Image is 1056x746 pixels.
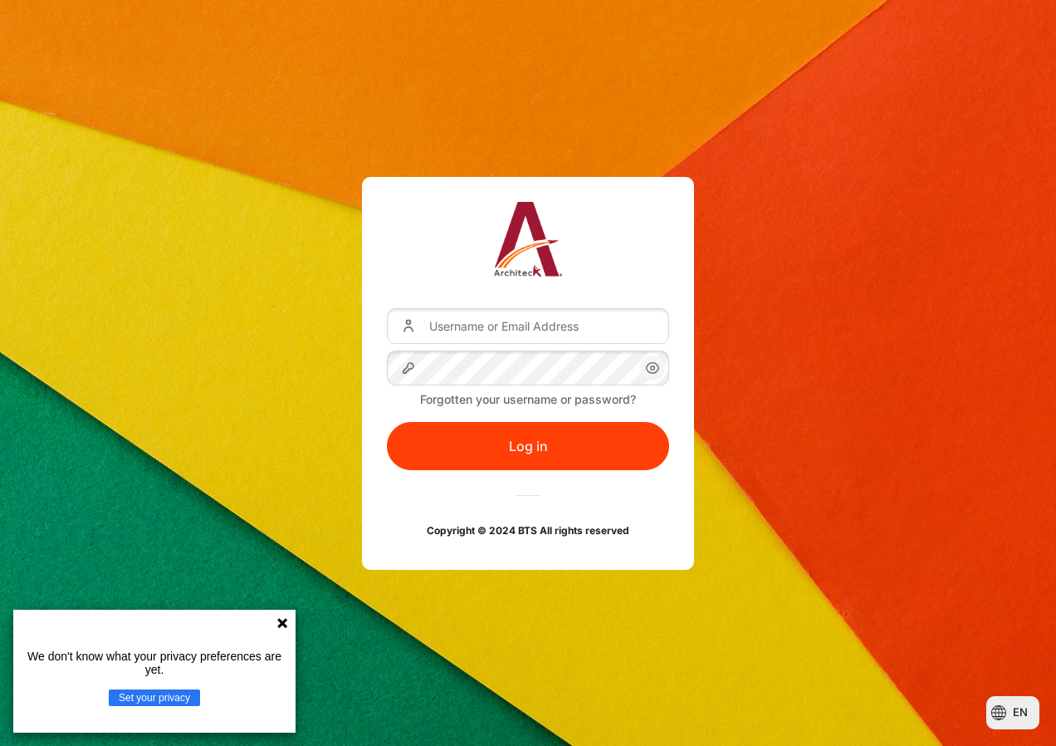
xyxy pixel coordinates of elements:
[427,524,629,537] strong: Copyright © 2024 BTS All rights reserved
[420,392,636,406] a: Forgotten your username or password?
[494,202,563,283] a: Architeck
[494,202,563,277] img: Architeck
[387,308,669,343] input: Username or Email Address
[986,696,1039,729] button: Languages
[20,650,289,676] p: We don't know what your privacy preferences are yet.
[1013,704,1028,721] span: en
[387,422,669,470] button: Log in
[109,690,200,706] button: Set your privacy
